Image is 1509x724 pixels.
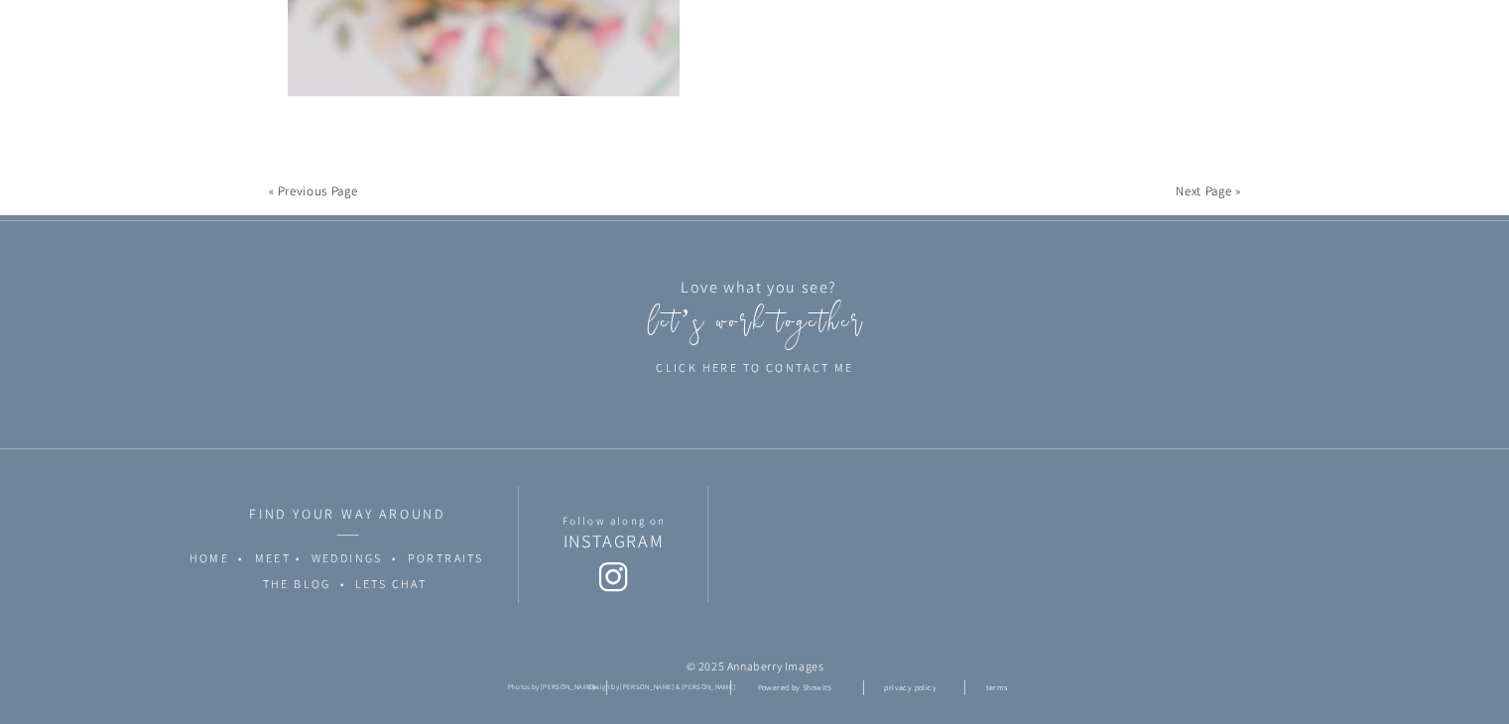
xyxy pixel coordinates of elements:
[561,302,952,347] a: LET’S WORK TOGETHER
[567,681,758,702] a: Design by [PERSON_NAME] & [PERSON_NAME]
[263,575,370,601] a: THE BLOG •
[610,276,909,306] p: Love what you see?
[571,658,940,677] p: © 2025 Annaberry Images
[355,575,479,601] a: LETS CHAT
[866,681,955,702] a: privacy policy
[635,359,876,383] a: click here to contact me
[758,681,866,702] a: Powered by Showit5
[1176,181,1240,198] a: Next Page »
[563,513,683,531] p: Follow along on
[408,549,502,575] a: portraits
[958,681,1036,702] a: terms
[564,528,685,555] a: INSTAGRAM
[485,681,595,702] p: Photos by [PERSON_NAME]
[958,674,972,695] p: |
[312,549,406,575] a: weddings •
[255,549,310,575] a: MEET •
[189,549,254,575] a: HOME •
[198,504,497,532] p: find your way around
[600,674,614,695] p: |
[269,181,358,198] a: « Previous Page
